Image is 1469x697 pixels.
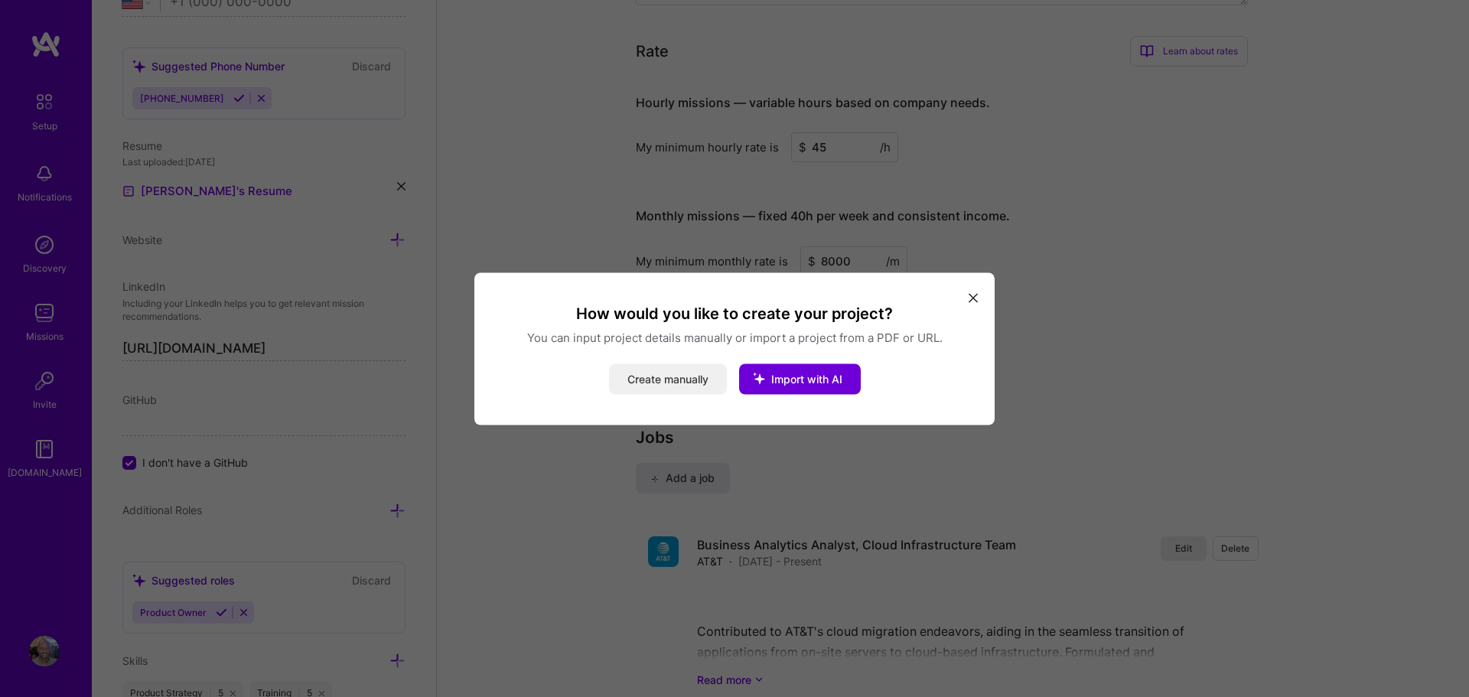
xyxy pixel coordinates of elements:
[739,363,861,394] button: Import with AI
[969,294,978,303] i: icon Close
[739,358,779,398] i: icon StarsWhite
[609,363,727,394] button: Create manually
[493,329,976,345] p: You can input project details manually or import a project from a PDF or URL.
[771,372,842,385] span: Import with AI
[474,272,995,425] div: modal
[493,303,976,323] h3: How would you like to create your project?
